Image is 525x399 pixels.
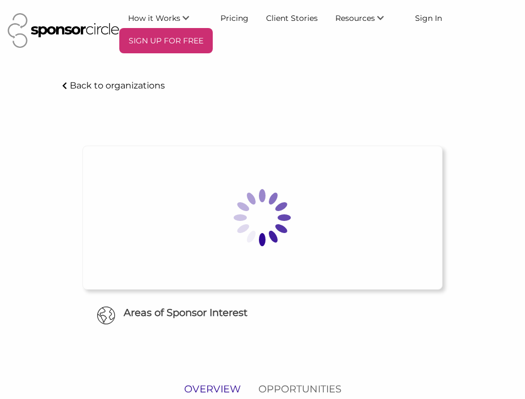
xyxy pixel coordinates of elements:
[406,8,451,27] a: Sign In
[184,381,241,397] p: OVERVIEW
[212,8,257,27] a: Pricing
[207,163,317,273] img: Loading spinner
[97,306,115,325] img: Globe Icon
[119,8,212,27] li: How it Works
[327,8,406,27] li: Resources
[335,13,375,23] span: Resources
[257,8,327,27] a: Client Stories
[128,13,180,23] span: How it Works
[258,381,341,397] p: OPPORTUNITIES
[54,306,471,320] h6: Areas of Sponsor Interest
[70,80,165,91] p: Back to organizations
[8,13,119,48] img: Sponsor Circle Logo
[124,32,208,49] p: SIGN UP FOR FREE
